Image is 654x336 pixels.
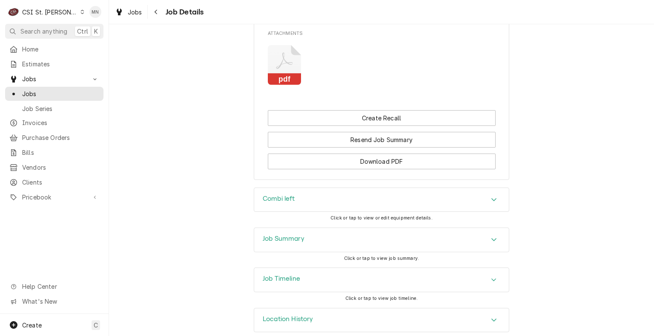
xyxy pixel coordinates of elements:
a: Estimates [5,57,103,71]
span: What's New [22,297,98,306]
button: Accordion Details Expand Trigger [254,268,509,292]
span: Search anything [20,27,67,36]
span: Jobs [22,74,86,83]
div: Combi left [254,188,509,212]
div: CSI St. [PERSON_NAME] [22,8,77,17]
span: Bills [22,148,99,157]
a: Purchase Orders [5,131,103,145]
h3: Job Summary [263,235,304,243]
div: CSI St. Louis's Avatar [8,6,20,18]
button: Accordion Details Expand Trigger [254,228,509,252]
h3: Combi left [263,195,295,203]
span: Job Details [163,6,204,18]
span: Create [22,322,42,329]
span: Home [22,45,99,54]
span: Clients [22,178,99,187]
a: Bills [5,145,103,159]
span: Estimates [22,60,99,68]
a: Vendors [5,160,103,174]
div: C [8,6,20,18]
button: Accordion Details Expand Trigger [254,308,509,332]
span: Click or tap to view job timeline. [345,296,418,301]
div: Button Group Row [268,148,496,169]
div: Accordion Header [254,308,509,332]
button: Accordion Details Expand Trigger [254,188,509,212]
div: Location History [254,308,509,333]
a: Go to Jobs [5,72,103,86]
a: Clients [5,175,103,189]
span: Purchase Orders [22,133,99,142]
a: Jobs [5,87,103,101]
a: Go to What's New [5,294,103,308]
div: Button Group [268,110,496,169]
span: Ctrl [77,27,88,36]
a: Job Series [5,102,103,116]
a: Go to Help Center [5,279,103,293]
span: Invoices [22,118,99,127]
span: Job Series [22,104,99,113]
a: Go to Pricebook [5,190,103,204]
h3: Job Timeline [263,275,300,283]
span: Jobs [22,89,99,98]
span: Attachments [268,30,496,37]
a: Jobs [112,5,146,19]
div: Accordion Header [254,268,509,292]
span: Attachments [268,39,496,92]
span: Jobs [128,8,142,17]
span: K [94,27,98,36]
span: Click or tap to view job summary. [344,256,419,261]
span: Click or tap to view or edit equipment details. [330,215,433,221]
button: Resend Job Summary [268,132,496,148]
div: Job Timeline [254,268,509,292]
div: Attachments [268,30,496,92]
a: Invoices [5,116,103,130]
span: Help Center [22,282,98,291]
span: Vendors [22,163,99,172]
a: Home [5,42,103,56]
div: Job Summary [254,228,509,252]
button: Download PDF [268,154,496,169]
button: Create Recall [268,110,496,126]
h3: Location History [263,315,313,323]
button: pdf [268,45,301,85]
span: Pricebook [22,193,86,202]
div: Accordion Header [254,188,509,212]
div: Accordion Header [254,228,509,252]
span: C [94,321,98,330]
button: Navigate back [149,5,163,19]
div: MN [89,6,101,18]
button: Search anythingCtrlK [5,24,103,39]
div: Button Group Row [268,110,496,126]
div: Button Group Row [268,126,496,148]
div: Melissa Nehls's Avatar [89,6,101,18]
